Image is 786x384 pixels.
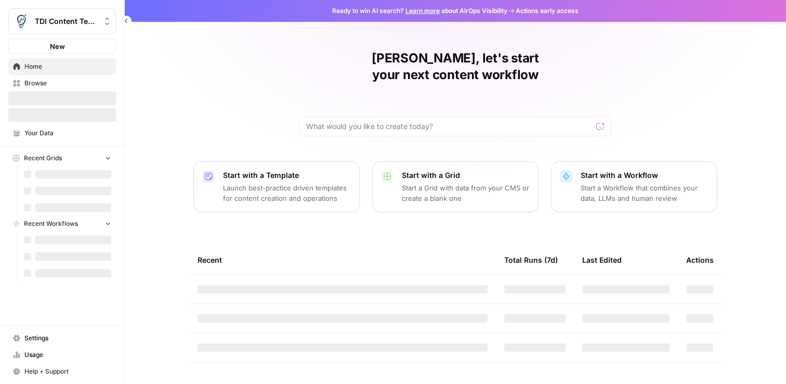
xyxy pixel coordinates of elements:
[8,330,116,347] a: Settings
[8,347,116,363] a: Usage
[402,183,530,203] p: Start a Grid with data from your CMS or create a blank one
[24,219,78,228] span: Recent Workflows
[372,161,539,212] button: Start with a GridStart a Grid with data from your CMS or create a blank one
[402,170,530,181] p: Start with a Grid
[405,7,440,15] a: Learn more
[24,334,111,343] span: Settings
[299,50,611,83] h1: [PERSON_NAME], let's start your next content workflow
[24,367,111,376] span: Help + Support
[50,41,65,52] span: New
[306,121,592,132] input: What would you like to create today?
[551,161,717,212] button: Start with a WorkflowStart a Workflow that combines your data, LLMs and human review
[8,150,116,166] button: Recent Grids
[24,62,111,71] span: Home
[223,170,351,181] p: Start with a Template
[24,350,111,360] span: Usage
[8,8,116,34] button: Workspace: TDI Content Team
[35,16,98,27] span: TDI Content Team
[8,363,116,380] button: Help + Support
[8,125,116,142] a: Your Data
[516,6,579,16] span: Actions early access
[24,79,111,88] span: Browse
[581,183,709,203] p: Start a Workflow that combines your data, LLMs and human review
[8,75,116,92] a: Browse
[24,153,62,163] span: Recent Grids
[223,183,351,203] p: Launch best-practice driven templates for content creation and operations
[8,58,116,75] a: Home
[198,246,488,274] div: Recent
[8,216,116,232] button: Recent Workflows
[332,6,507,16] span: Ready to win AI search? about AirOps Visibility
[8,39,116,54] button: New
[582,246,622,274] div: Last Edited
[193,161,360,212] button: Start with a TemplateLaunch best-practice driven templates for content creation and operations
[24,129,111,138] span: Your Data
[581,170,709,181] p: Start with a Workflow
[686,246,714,274] div: Actions
[504,246,558,274] div: Total Runs (7d)
[12,12,31,31] img: TDI Content Team Logo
